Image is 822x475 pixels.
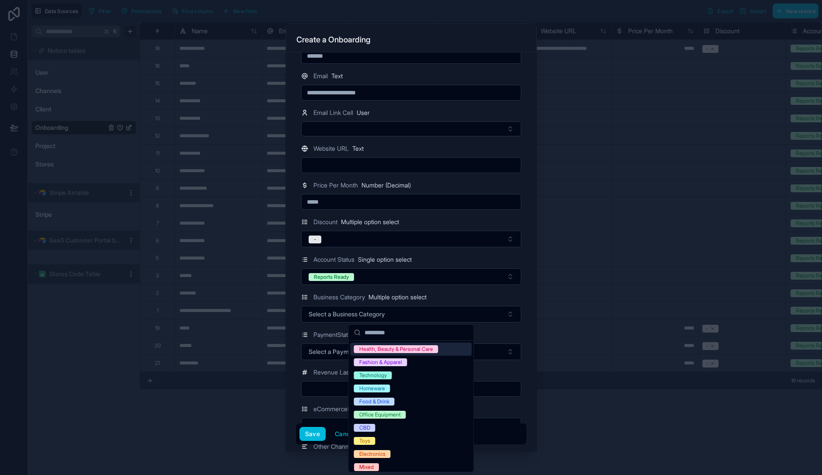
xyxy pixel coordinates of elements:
span: Website URL [313,144,349,153]
div: CBD [359,424,370,432]
span: Text [331,72,343,80]
span: eCommercePlatform [313,405,370,413]
div: Homeware [359,385,385,392]
button: Select Button [301,231,521,247]
span: Single option select [358,255,412,264]
span: Email [313,72,328,80]
div: Office Equipment [359,411,401,419]
button: Unselect I [309,235,321,243]
span: Revenue Last 12 Months [313,368,381,377]
span: Email Link Cell [313,108,353,117]
div: Health, Beauty & Personal Care [359,345,433,353]
div: Suggestions [349,341,474,472]
div: - [314,236,316,243]
div: Mixed [359,463,374,471]
span: User [357,108,370,117]
button: Select Button [301,343,521,360]
div: Technology [359,371,387,379]
span: Select a eCommercePlatform [309,422,391,430]
button: Cancel [329,427,361,441]
button: Select Button [301,268,521,285]
div: Electronics [359,450,385,458]
button: Select Button [301,306,521,322]
div: Toys [359,437,370,445]
div: Fashion & Apparel [359,358,402,366]
span: Business Category [313,293,365,302]
span: Multiple option select [341,218,399,226]
span: Select a PaymentStatus [309,347,376,356]
span: Number (Decimal) [361,181,411,190]
span: Other Channels [313,442,357,451]
span: Text [352,144,364,153]
h3: Create a Onboarding [296,35,371,45]
span: Account Status [313,255,354,264]
div: Reports Ready [314,273,349,281]
button: Save [299,427,326,441]
span: Discount [313,218,337,226]
span: PaymentStatus [313,330,354,339]
span: Price Per Month [313,181,358,190]
div: Food & Drink [359,398,389,406]
button: Select Button [301,121,521,136]
span: Select a Business Category [309,310,385,319]
span: Multiple option select [368,293,426,302]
